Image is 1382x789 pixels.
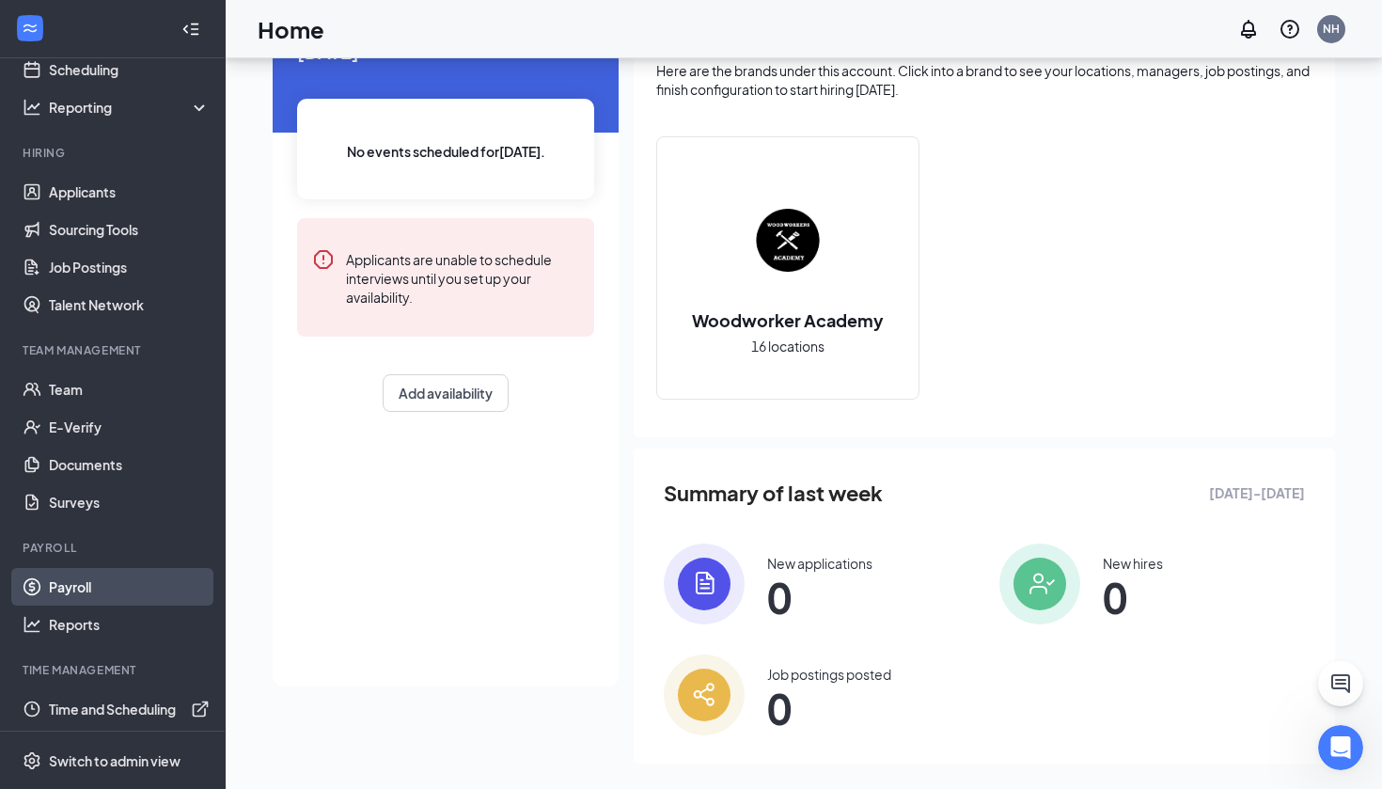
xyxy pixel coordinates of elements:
span: 16 locations [751,336,824,356]
a: Surveys [49,483,210,521]
div: Switch to admin view [49,751,181,770]
svg: Analysis [23,98,41,117]
img: icon [664,544,745,624]
svg: QuestionInfo [1279,18,1301,40]
svg: Settings [23,751,41,770]
div: Hiring [23,145,206,161]
button: Add availability [383,374,509,412]
a: E-Verify [49,408,210,446]
div: NH [1323,21,1340,37]
button: ChatActive [1318,661,1363,706]
a: Payroll [49,568,210,606]
a: Time and SchedulingExternalLink [49,690,210,728]
span: 0 [767,580,872,614]
a: Job Postings [49,248,210,286]
div: New hires [1103,554,1163,573]
a: Applicants [49,173,210,211]
img: icon [999,544,1080,624]
span: 0 [1103,580,1163,614]
a: Documents [49,446,210,483]
span: 0 [767,691,891,725]
div: Applicants are unable to schedule interviews until you set up your availability. [346,248,579,307]
span: [DATE] - [DATE] [1209,482,1305,503]
div: Reporting [49,98,211,117]
span: Summary of last week [664,477,883,510]
img: Woodworker Academy [728,181,848,301]
a: Reports [49,606,210,643]
h2: Woodworker Academy [673,308,903,332]
iframe: Intercom live chat [1318,725,1363,770]
svg: ChatActive [1329,672,1352,695]
span: No events scheduled for [DATE] . [347,141,545,162]
a: Team [49,371,210,408]
a: Scheduling [49,51,210,88]
svg: Collapse [181,20,200,39]
div: Here are the brands under this account. Click into a brand to see your locations, managers, job p... [656,61,1312,99]
div: New applications [767,554,872,573]
div: Job postings posted [767,665,891,684]
svg: WorkstreamLogo [21,19,39,38]
svg: Error [312,248,335,271]
div: Team Management [23,342,206,358]
a: Sourcing Tools [49,211,210,248]
div: TIME MANAGEMENT [23,662,206,678]
div: Payroll [23,540,206,556]
img: icon [664,655,745,735]
svg: Notifications [1237,18,1260,40]
h1: Home [258,13,324,45]
a: Talent Network [49,286,210,323]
